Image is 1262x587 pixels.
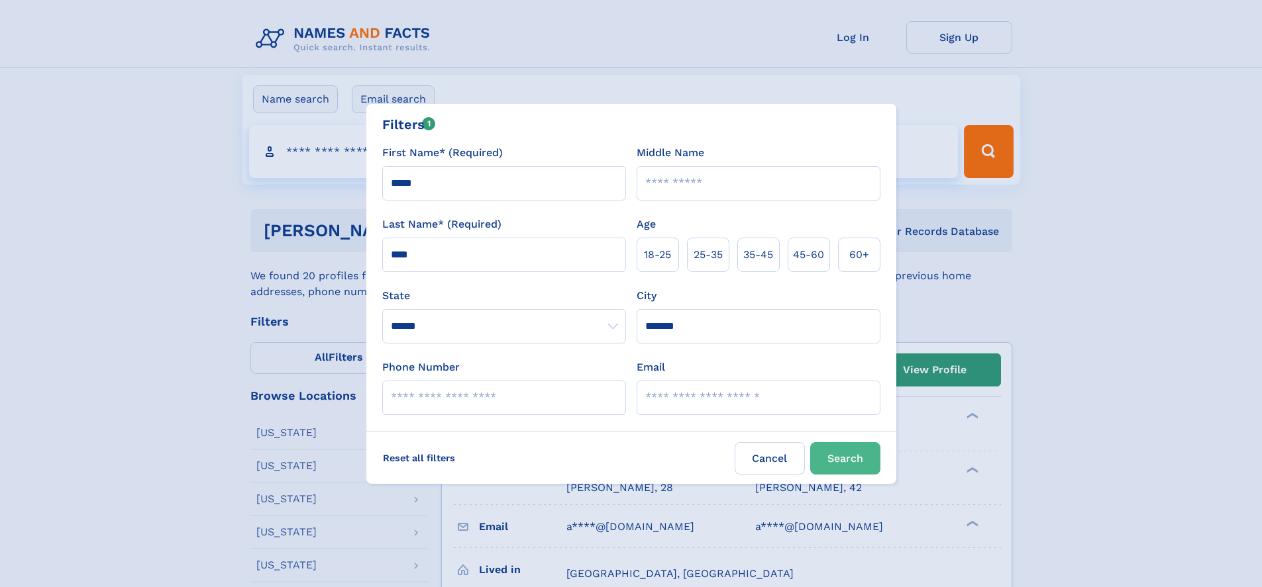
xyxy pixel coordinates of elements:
[793,247,824,263] span: 45‑60
[382,216,501,232] label: Last Name* (Required)
[849,247,869,263] span: 60+
[637,145,704,161] label: Middle Name
[694,247,723,263] span: 25‑35
[637,288,657,304] label: City
[382,145,503,161] label: First Name* (Required)
[382,114,436,134] div: Filters
[810,442,880,474] button: Search
[735,442,805,474] label: Cancel
[374,442,464,474] label: Reset all filters
[382,288,626,304] label: State
[637,216,656,232] label: Age
[637,359,665,375] label: Email
[743,247,773,263] span: 35‑45
[644,247,671,263] span: 18‑25
[382,359,460,375] label: Phone Number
